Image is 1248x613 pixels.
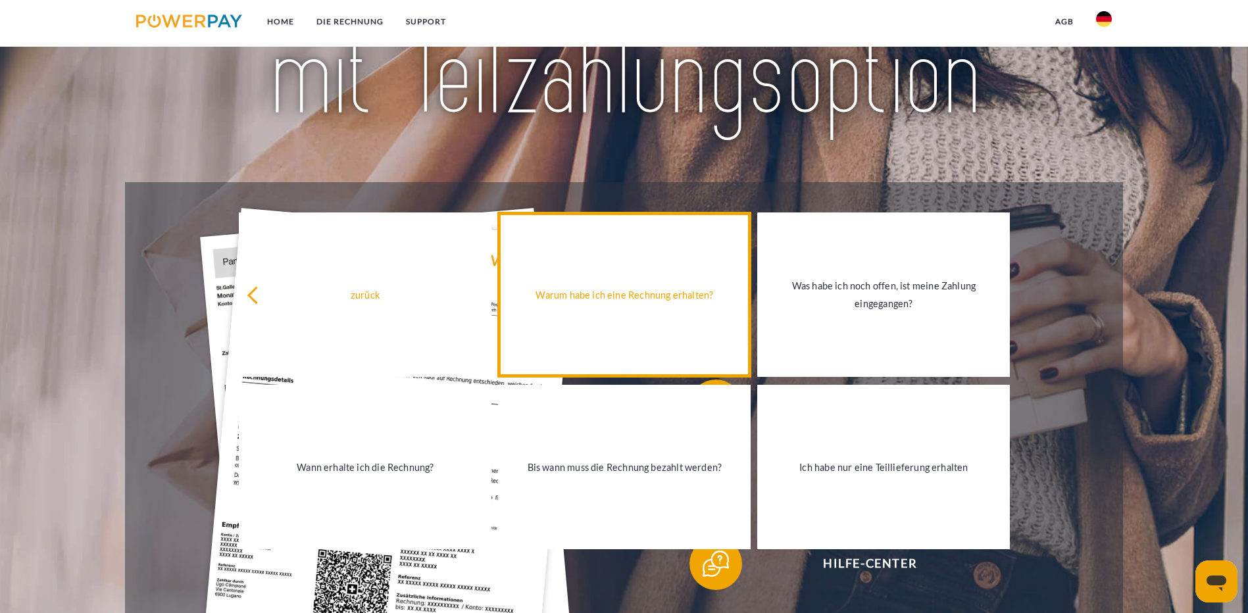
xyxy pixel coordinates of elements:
[765,277,1002,312] div: Was habe ich noch offen, ist meine Zahlung eingegangen?
[1195,560,1237,602] iframe: Schaltfläche zum Öffnen des Messaging-Fensters
[1096,11,1112,27] img: de
[136,14,242,28] img: logo-powerpay.svg
[757,212,1010,377] a: Was habe ich noch offen, ist meine Zahlung eingegangen?
[506,286,743,304] div: Warum habe ich eine Rechnung erhalten?
[247,458,484,476] div: Wann erhalte ich die Rechnung?
[689,537,1032,590] button: Hilfe-Center
[765,458,1002,476] div: Ich habe nur eine Teillieferung erhalten
[305,10,395,34] a: DIE RECHNUNG
[247,286,484,304] div: zurück
[395,10,457,34] a: SUPPORT
[1044,10,1085,34] a: agb
[699,547,732,580] img: qb_help.svg
[256,10,305,34] a: Home
[506,458,743,476] div: Bis wann muss die Rechnung bezahlt werden?
[709,537,1031,590] span: Hilfe-Center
